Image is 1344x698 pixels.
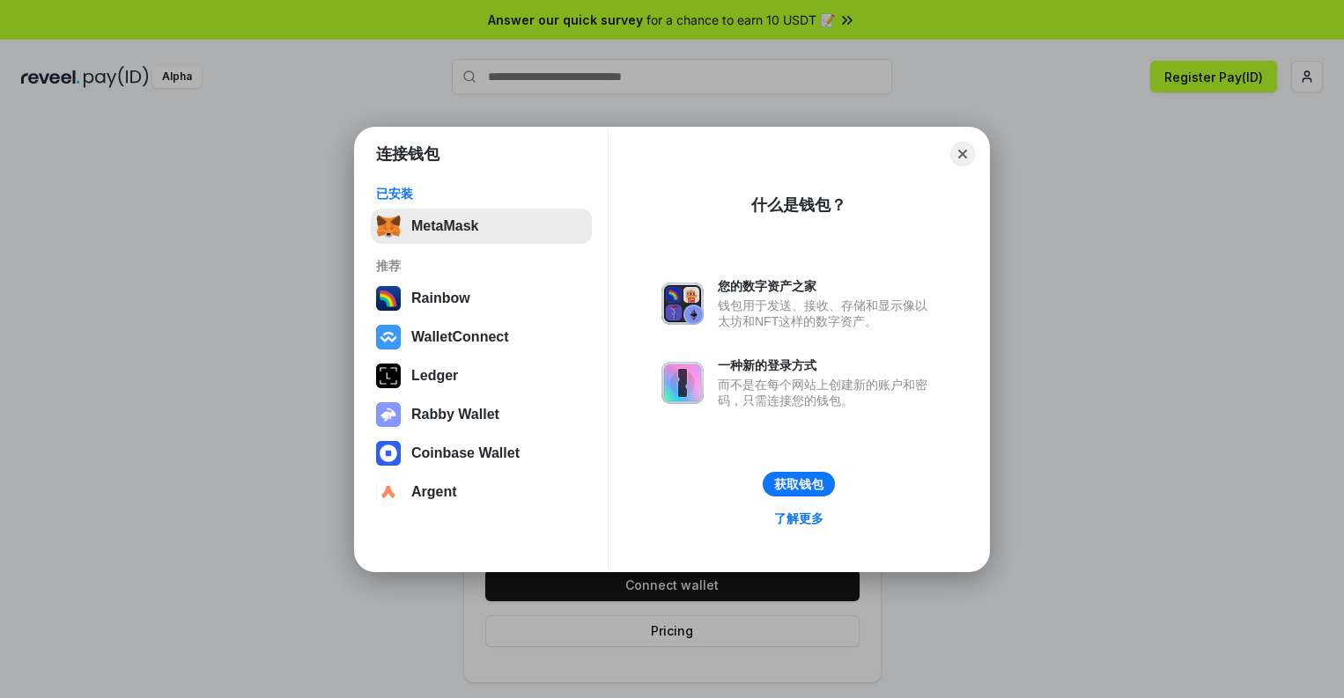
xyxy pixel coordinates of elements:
div: Argent [411,484,457,500]
div: MetaMask [411,218,478,234]
div: 一种新的登录方式 [718,357,936,373]
div: Ledger [411,368,458,384]
div: 您的数字资产之家 [718,278,936,294]
h1: 连接钱包 [376,143,439,165]
button: Close [950,142,975,166]
div: 已安装 [376,186,587,202]
img: svg+xml,%3Csvg%20xmlns%3D%22http%3A%2F%2Fwww.w3.org%2F2000%2Fsvg%22%20fill%3D%22none%22%20viewBox... [661,283,704,325]
div: WalletConnect [411,329,509,345]
img: svg+xml,%3Csvg%20width%3D%2228%22%20height%3D%2228%22%20viewBox%3D%220%200%2028%2028%22%20fill%3D... [376,325,401,349]
button: Argent [371,474,592,510]
img: svg+xml,%3Csvg%20xmlns%3D%22http%3A%2F%2Fwww.w3.org%2F2000%2Fsvg%22%20width%3D%2228%22%20height%3... [376,364,401,388]
div: 获取钱包 [774,476,823,492]
div: Rainbow [411,290,470,306]
div: Coinbase Wallet [411,445,520,461]
a: 了解更多 [764,507,834,530]
div: Rabby Wallet [411,407,499,422]
button: Coinbase Wallet [371,436,592,471]
button: WalletConnect [371,320,592,355]
img: svg+xml,%3Csvg%20width%3D%2228%22%20height%3D%2228%22%20viewBox%3D%220%200%2028%2028%22%20fill%3D... [376,441,401,466]
img: svg+xml,%3Csvg%20fill%3D%22none%22%20height%3D%2233%22%20viewBox%3D%220%200%2035%2033%22%20width%... [376,214,401,239]
div: 钱包用于发送、接收、存储和显示像以太坊和NFT这样的数字资产。 [718,298,936,329]
button: 获取钱包 [763,472,835,496]
button: Rainbow [371,281,592,316]
img: svg+xml,%3Csvg%20width%3D%22120%22%20height%3D%22120%22%20viewBox%3D%220%200%20120%20120%22%20fil... [376,286,401,311]
div: 了解更多 [774,511,823,526]
div: 推荐 [376,258,587,274]
button: MetaMask [371,209,592,244]
img: svg+xml,%3Csvg%20xmlns%3D%22http%3A%2F%2Fwww.w3.org%2F2000%2Fsvg%22%20fill%3D%22none%22%20viewBox... [376,402,401,427]
div: 而不是在每个网站上创建新的账户和密码，只需连接您的钱包。 [718,377,936,408]
button: Rabby Wallet [371,397,592,432]
div: 什么是钱包？ [751,195,846,216]
img: svg+xml,%3Csvg%20width%3D%2228%22%20height%3D%2228%22%20viewBox%3D%220%200%2028%2028%22%20fill%3D... [376,480,401,504]
img: svg+xml,%3Csvg%20xmlns%3D%22http%3A%2F%2Fwww.w3.org%2F2000%2Fsvg%22%20fill%3D%22none%22%20viewBox... [661,362,704,404]
button: Ledger [371,358,592,393]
